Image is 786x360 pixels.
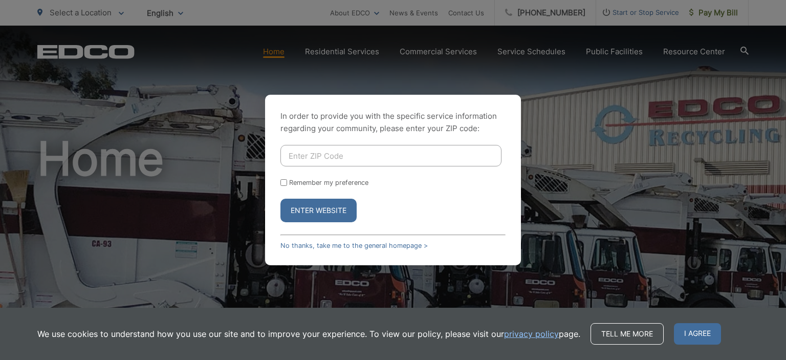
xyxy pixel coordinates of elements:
a: privacy policy [504,328,559,340]
button: Enter Website [280,199,357,222]
span: I agree [674,323,721,345]
a: Tell me more [591,323,664,345]
input: Enter ZIP Code [280,145,501,166]
label: Remember my preference [289,179,368,186]
p: In order to provide you with the specific service information regarding your community, please en... [280,110,506,135]
p: We use cookies to understand how you use our site and to improve your experience. To view our pol... [37,328,580,340]
a: No thanks, take me to the general homepage > [280,242,428,249]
